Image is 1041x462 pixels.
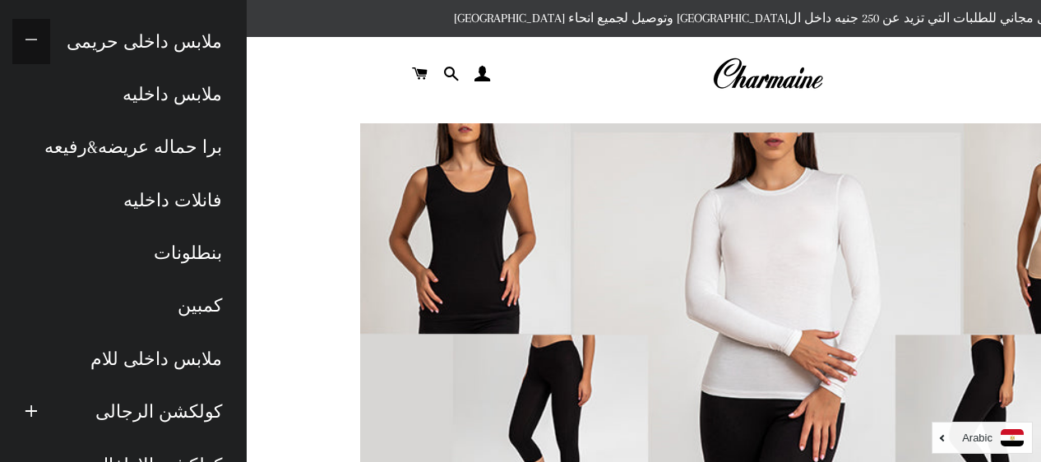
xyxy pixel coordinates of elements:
[50,386,234,438] a: كولكشن الرجالى
[712,56,823,92] img: Charmaine Egypt
[962,432,992,443] i: Arabic
[12,174,234,227] a: فانلات داخليه
[941,429,1024,446] a: Arabic
[12,333,234,386] a: ملابس داخلى للام
[12,121,234,173] a: برا حماله عريضه&رفيعه
[50,16,234,68] a: ملابس داخلى حريمى
[12,227,234,280] a: بنطلونات
[12,68,234,121] a: ملابس داخليه
[12,68,234,386] ul: ملابس داخلى حريمى
[12,280,234,332] a: كمبين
